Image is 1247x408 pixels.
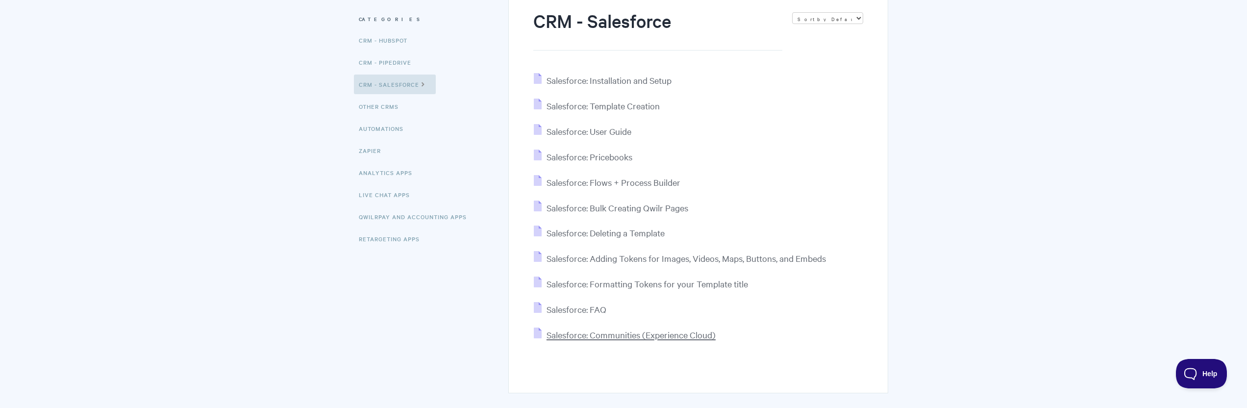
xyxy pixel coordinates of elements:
a: Salesforce: Formatting Tokens for your Template title [534,278,748,289]
a: Other CRMs [359,97,406,116]
span: Salesforce: Deleting a Template [547,227,665,238]
h3: Categories [359,10,481,28]
span: Salesforce: Formatting Tokens for your Template title [547,278,748,289]
a: Salesforce: Communities (Experience Cloud) [534,329,716,340]
a: Live Chat Apps [359,185,417,204]
a: Salesforce: Bulk Creating Qwilr Pages [534,202,688,213]
iframe: Toggle Customer Support [1176,359,1227,388]
a: CRM - Pipedrive [359,52,419,72]
a: Retargeting Apps [359,229,427,249]
a: Salesforce: Deleting a Template [534,227,665,238]
a: Salesforce: User Guide [534,126,631,137]
span: Salesforce: Pricebooks [547,151,632,162]
select: Page reloads on selection [792,12,863,24]
span: Salesforce: Bulk Creating Qwilr Pages [547,202,688,213]
a: Salesforce: Adding Tokens for Images, Videos, Maps, Buttons, and Embeds [534,253,826,264]
span: Salesforce: Flows + Process Builder [547,177,680,188]
a: Salesforce: FAQ [534,304,606,315]
a: QwilrPay and Accounting Apps [359,207,474,227]
a: Salesforce: Pricebooks [534,151,632,162]
span: Salesforce: Template Creation [547,100,660,111]
a: Automations [359,119,411,138]
span: Salesforce: Adding Tokens for Images, Videos, Maps, Buttons, and Embeds [547,253,826,264]
span: Salesforce: User Guide [547,126,631,137]
span: Salesforce: Installation and Setup [547,75,672,86]
span: Salesforce: Communities (Experience Cloud) [547,329,716,340]
a: CRM - Salesforce [354,75,436,94]
a: Salesforce: Template Creation [534,100,660,111]
a: Salesforce: Installation and Setup [534,75,672,86]
h1: CRM - Salesforce [533,8,782,51]
a: CRM - HubSpot [359,30,415,50]
span: Salesforce: FAQ [547,304,606,315]
a: Salesforce: Flows + Process Builder [534,177,680,188]
a: Analytics Apps [359,163,420,182]
a: Zapier [359,141,388,160]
